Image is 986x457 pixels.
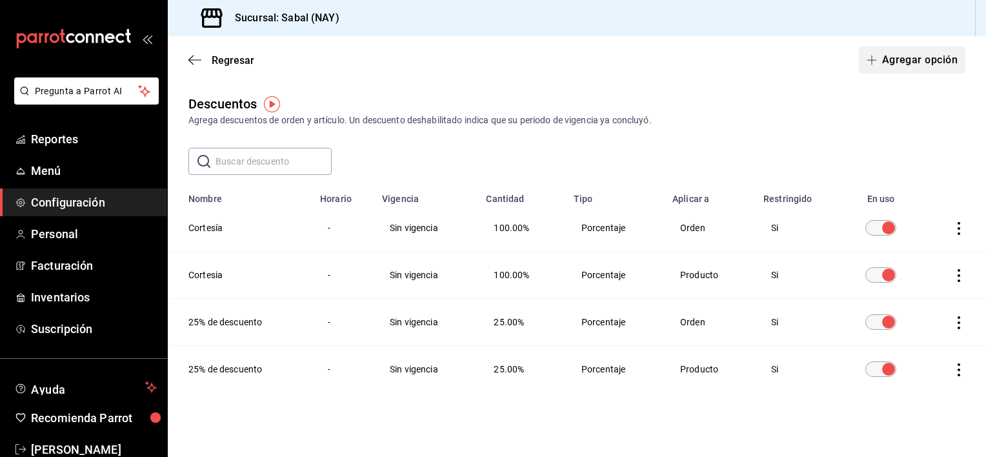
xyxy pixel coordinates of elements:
th: 25% de descuento [168,346,312,393]
div: Descuentos [188,94,257,114]
span: Suscripción [31,320,157,338]
span: Regresar [212,54,254,66]
td: Porcentaje [566,346,665,393]
td: Porcentaje [566,252,665,299]
td: Si [756,346,840,393]
td: Sin vigencia [374,299,478,346]
span: Inventarios [31,289,157,306]
img: Tooltip marker [264,96,280,112]
th: En uso [840,185,921,205]
button: actions [952,222,965,235]
span: Configuración [31,194,157,211]
button: Regresar [188,54,254,66]
span: 100.00% [494,223,529,233]
span: 100.00% [494,270,529,280]
td: Porcentaje [566,205,665,252]
span: 25.00% [494,364,524,374]
button: Pregunta a Parrot AI [14,77,159,105]
button: open_drawer_menu [142,34,152,44]
th: 25% de descuento [168,299,312,346]
h3: Sucursal: Sabal (NAY) [225,10,339,26]
button: actions [952,316,965,329]
th: Aplicar a [665,185,756,205]
td: - [312,205,374,252]
span: Menú [31,162,157,179]
td: - [312,346,374,393]
td: Orden [665,299,756,346]
td: Si [756,205,840,252]
th: Cortesia [168,252,312,299]
th: Vigencia [374,185,478,205]
td: Sin vigencia [374,252,478,299]
span: 25.00% [494,317,524,327]
span: Recomienda Parrot [31,409,157,427]
button: Agregar opción [859,46,965,74]
button: actions [952,363,965,376]
th: Cantidad [478,185,565,205]
td: Sin vigencia [374,346,478,393]
td: Porcentaje [566,299,665,346]
span: Personal [31,225,157,243]
table: discountsTable [168,185,986,392]
button: actions [952,269,965,282]
td: Orden [665,205,756,252]
th: Cortesía [168,205,312,252]
th: Tipo [566,185,665,205]
th: Restringido [756,185,840,205]
input: Buscar descuento [216,148,332,174]
td: Producto [665,252,756,299]
th: Horario [312,185,374,205]
td: - [312,299,374,346]
span: Reportes [31,130,157,148]
td: Producto [665,346,756,393]
span: Pregunta a Parrot AI [35,85,139,98]
td: Si [756,299,840,346]
td: Si [756,252,840,299]
td: Sin vigencia [374,205,478,252]
span: Ayuda [31,380,140,395]
span: Facturación [31,257,157,274]
div: Agrega descuentos de orden y artículo. Un descuento deshabilitado indica que su periodo de vigenc... [188,114,965,127]
td: - [312,252,374,299]
a: Pregunta a Parrot AI [9,94,159,107]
